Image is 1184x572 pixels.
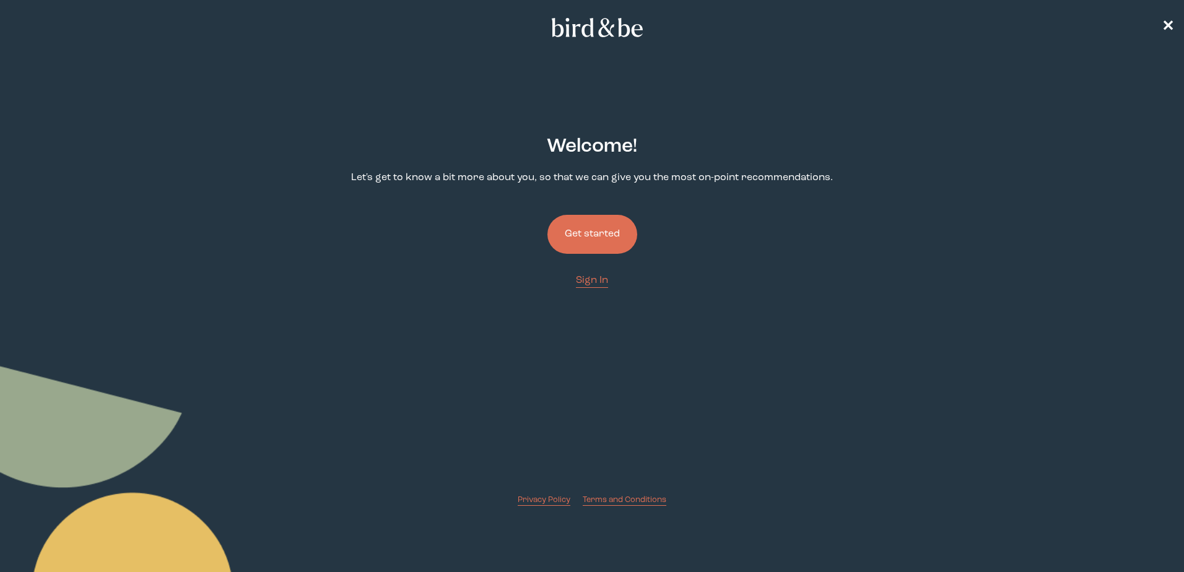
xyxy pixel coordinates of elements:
[547,195,637,274] a: Get started
[1122,514,1172,560] iframe: Gorgias live chat messenger
[1162,20,1174,35] span: ✕
[576,274,608,288] a: Sign In
[1162,17,1174,38] a: ✕
[351,171,833,185] p: Let's get to know a bit more about you, so that we can give you the most on-point recommendations.
[547,132,637,161] h2: Welcome !
[547,215,637,254] button: Get started
[583,496,666,504] span: Terms and Conditions
[518,494,570,506] a: Privacy Policy
[518,496,570,504] span: Privacy Policy
[576,275,608,285] span: Sign In
[583,494,666,506] a: Terms and Conditions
